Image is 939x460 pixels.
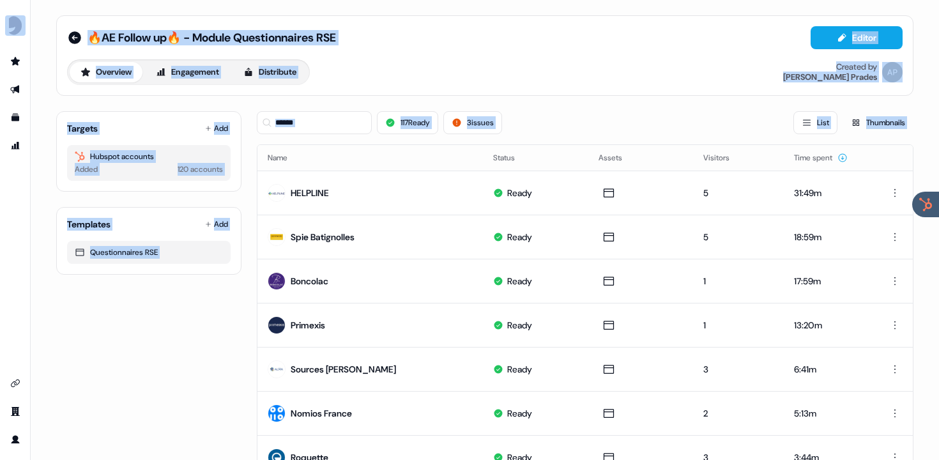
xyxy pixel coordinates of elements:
[5,135,26,156] a: Go to attribution
[703,363,773,376] div: 3
[70,62,142,82] button: Overview
[794,231,860,243] div: 18:59m
[507,275,532,287] div: Ready
[507,363,532,376] div: Ready
[5,107,26,128] a: Go to templates
[703,319,773,332] div: 1
[377,111,438,134] button: 117Ready
[443,111,502,134] button: 3issues
[5,51,26,72] a: Go to prospects
[5,429,26,450] a: Go to profile
[783,72,877,82] div: [PERSON_NAME] Prades
[5,401,26,422] a: Go to team
[507,187,532,199] div: Ready
[67,218,111,231] div: Templates
[202,119,231,137] button: Add
[291,231,355,243] div: Spie Batignolles
[291,275,328,287] div: Boncolac
[88,30,336,45] span: 🔥AE Follow up🔥 - Module Questionnaires RSE
[291,363,396,376] div: Sources [PERSON_NAME]
[794,407,860,420] div: 5:13m
[75,150,223,163] div: Hubspot accounts
[268,146,303,169] button: Name
[882,62,903,82] img: Alexis
[493,146,530,169] button: Status
[145,62,230,82] button: Engagement
[67,122,98,135] div: Targets
[291,319,325,332] div: Primexis
[794,146,848,169] button: Time spent
[794,319,860,332] div: 13:20m
[588,145,694,171] th: Assets
[794,187,860,199] div: 31:49m
[793,111,837,134] button: List
[703,275,773,287] div: 1
[291,187,329,199] div: HELPLINE
[178,163,223,176] div: 120 accounts
[5,373,26,394] a: Go to integrations
[507,407,532,420] div: Ready
[843,111,913,134] button: Thumbnails
[811,26,903,49] button: Editor
[811,33,903,46] a: Editor
[233,62,307,82] button: Distribute
[507,231,532,243] div: Ready
[507,319,532,332] div: Ready
[703,407,773,420] div: 2
[703,146,745,169] button: Visitors
[75,163,98,176] div: Added
[75,246,223,259] div: Questionnaires RSE
[794,275,860,287] div: 17:59m
[836,62,877,72] div: Created by
[794,363,860,376] div: 6:41m
[5,79,26,100] a: Go to outbound experience
[291,407,352,420] div: Nomios France
[703,231,773,243] div: 5
[703,187,773,199] div: 5
[202,215,231,233] button: Add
